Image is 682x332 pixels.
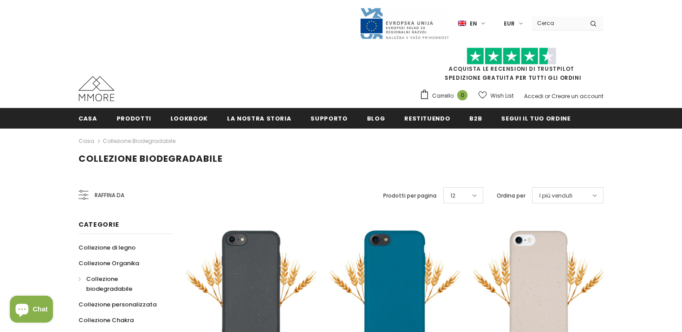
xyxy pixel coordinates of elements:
span: or [545,92,550,100]
span: Casa [79,114,97,123]
a: Acquista le recensioni di TrustPilot [449,65,574,73]
a: Accedi [524,92,543,100]
a: Collezione personalizzata [79,297,157,312]
span: Prodotti [117,114,151,123]
img: Javni Razpis [359,7,449,40]
span: Collezione biodegradabile [79,152,223,165]
span: EUR [504,19,515,28]
a: Carrello 0 [420,89,472,103]
span: Collezione Chakra [79,316,134,324]
img: i-lang-1.png [458,20,466,27]
span: Segui il tuo ordine [501,114,570,123]
a: Restituendo [404,108,450,128]
input: Search Site [532,17,583,30]
span: Raffina da [95,190,124,200]
span: Collezione di legno [79,243,136,252]
label: Prodotti per pagina [383,191,437,200]
span: Restituendo [404,114,450,123]
span: Categorie [79,220,119,229]
a: Casa [79,136,94,147]
a: Lookbook [170,108,208,128]
a: Wish List [478,88,514,103]
a: Casa [79,108,97,128]
a: Creare un account [551,92,603,100]
a: B2B [469,108,482,128]
a: Collezione biodegradabile [103,137,175,145]
span: Collezione biodegradabile [86,275,132,293]
img: Casi MMORE [79,76,114,101]
img: Fidati di Pilot Stars [467,47,556,65]
span: La nostra storia [227,114,291,123]
a: Segui il tuo ordine [501,108,570,128]
span: Carrello [432,91,454,100]
a: Collezione Chakra [79,312,134,328]
span: en [470,19,477,28]
span: SPEDIZIONE GRATUITA PER TUTTI GLI ORDINI [420,52,603,82]
span: Lookbook [170,114,208,123]
a: Prodotti [117,108,151,128]
span: 12 [450,191,455,200]
label: Ordina per [497,191,525,200]
a: La nostra storia [227,108,291,128]
a: Blog [367,108,385,128]
span: Wish List [490,91,514,100]
a: Collezione Organika [79,255,139,271]
span: I più venduti [539,191,573,200]
inbox-online-store-chat: Shopify online store chat [7,296,56,325]
span: 0 [457,90,468,100]
span: B2B [469,114,482,123]
a: Collezione biodegradabile [79,271,163,297]
span: Collezione Organika [79,259,139,267]
a: supporto [310,108,347,128]
span: supporto [310,114,347,123]
span: Blog [367,114,385,123]
span: Collezione personalizzata [79,300,157,309]
a: Collezione di legno [79,240,136,255]
a: Javni Razpis [359,19,449,27]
